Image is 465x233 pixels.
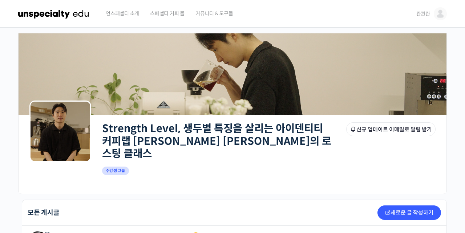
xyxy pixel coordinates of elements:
span: 콴콴콴 [416,11,430,17]
a: 새로운 글 작성하기 [377,205,441,220]
a: Strength Level, 생두별 특징을 살리는 아이덴티티 커피랩 [PERSON_NAME] [PERSON_NAME]의 로스팅 클래스 [102,122,331,160]
span: 수강생 그룹 [102,167,129,175]
button: 신규 업데이트 이메일로 알림 받기 [346,122,436,136]
h2: 모든 게시글 [28,209,60,216]
img: Group logo of Strength Level, 생두별 특징을 살리는 아이덴티티 커피랩 윤원균 대표의 로스팅 클래스 [29,101,91,162]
